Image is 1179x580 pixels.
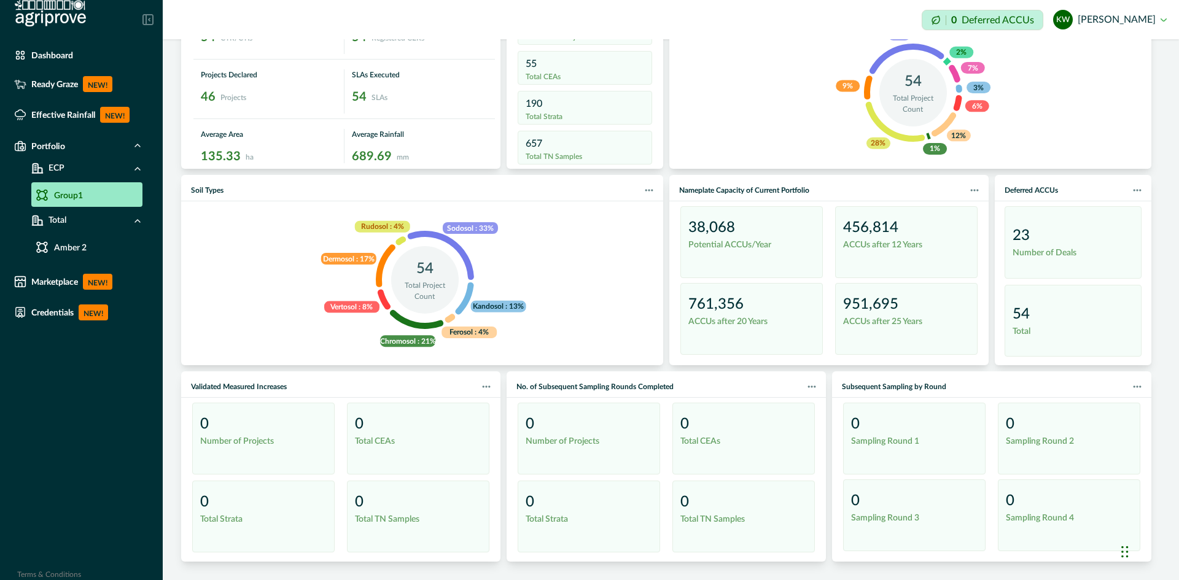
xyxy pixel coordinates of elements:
p: Dashboard [31,50,73,60]
p: Potential ACCUs/Year [688,239,815,252]
p: Number of Projects [526,435,652,448]
a: CredentialsNEW! [9,300,154,325]
text: Rudosol : 4% [360,223,403,230]
p: Ready Graze [31,79,78,89]
text: Ferosol : 4% [449,328,489,336]
p: Sampling Round 4 [1006,512,1132,525]
a: Amber 2 [31,234,142,259]
p: Nameplate Capacity of Current Portfolio [679,185,809,196]
p: Amber 2 [54,242,87,255]
text: Vertosol : 8% [330,303,373,311]
p: Sampling Round 1 [851,435,978,448]
p: mm [397,150,409,163]
p: Marketplace [31,277,78,287]
p: 0 [200,491,327,513]
p: 0 [951,15,957,25]
a: Group1 [31,182,142,207]
a: Terms & Conditions [17,571,81,578]
div: Drag [1121,533,1129,570]
p: Total CEAs [355,435,481,448]
p: Number of Deals [1013,247,1134,260]
p: Total CEAs [680,435,807,448]
p: 135.33 [201,147,241,166]
p: Effective Rainfall [31,110,95,120]
p: 190 [526,96,644,111]
p: NEW! [100,107,130,123]
p: Sampling Round 3 [851,512,978,525]
p: 0 [1006,413,1080,435]
p: Total TN Samples [680,513,807,526]
p: Projects Declared [201,69,337,80]
iframe: Chat Widget [1118,521,1179,580]
text: Dermosol : 17% [322,255,374,263]
text: Chromosol : 21% [379,338,435,345]
p: Total CEAs [526,71,644,82]
p: 54 [352,88,367,106]
p: Soil Types [191,185,224,196]
p: Subsequent Sampling by Round [842,381,946,392]
p: NEW! [83,274,112,290]
p: No. of Subsequent Sampling Rounds Completed [516,381,674,392]
p: 0 [851,413,925,435]
p: Group1 [54,190,83,203]
p: NEW! [79,304,108,320]
p: Sampling Round 2 [1006,435,1132,448]
text: 9% [842,82,853,90]
p: Total Strata [200,513,327,526]
p: ECP [44,162,64,175]
p: 46 [201,88,216,106]
p: 456,814 [843,217,917,239]
p: 55 [526,56,644,71]
p: ACCUs after 25 Years [843,315,970,328]
p: Total [44,214,66,227]
a: Dashboard [9,44,154,66]
p: ACCUs after 20 Years [688,315,815,328]
p: Deferred ACCUs [962,15,1034,25]
p: 0 [526,413,599,435]
p: Total Strata [526,111,644,122]
p: Portfolio [31,141,65,151]
p: Total Strata [526,513,652,526]
p: Average Rainfall [352,129,488,140]
p: SLAs [372,91,387,103]
p: Credentials [31,307,74,317]
text: 2% [956,48,967,56]
p: 0 [680,491,754,513]
p: 0 [1006,490,1080,512]
a: MarketplaceNEW! [9,269,154,295]
p: 0 [526,491,599,513]
p: 0 [355,413,481,435]
text: Kandosol : 13% [473,303,524,310]
p: 761,356 [688,293,762,315]
p: 54 [1013,303,1134,325]
p: Average Area [201,129,337,140]
p: 0 [851,490,925,512]
text: Sodosol : 33% [446,225,493,232]
a: Ready GrazeNEW! [9,71,154,97]
p: 0 [680,413,754,435]
p: 38,068 [688,217,762,239]
p: 0 [355,491,481,513]
p: 951,695 [843,293,917,315]
p: ACCUs after 12 Years [843,239,970,252]
text: 7% [967,64,978,72]
p: Projects [220,91,246,103]
p: 689.69 [352,147,392,166]
text: 1% [930,145,940,152]
p: SLAs Executed [352,69,488,80]
p: Total TN Samples [355,513,481,526]
p: Total TN Samples [526,151,644,162]
p: 0 [200,413,327,435]
p: Total [1013,325,1134,338]
a: Effective RainfallNEW! [9,102,154,128]
p: 657 [526,136,644,151]
p: Number of Projects [200,435,327,448]
p: Validated Measured Increases [191,381,287,392]
button: kieren whittock[PERSON_NAME] [1053,5,1167,34]
text: 12% [951,132,966,139]
text: 28% [871,139,885,147]
text: 6% [971,102,982,110]
p: Deferred ACCUs [1005,185,1058,196]
text: 3% [973,84,984,91]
